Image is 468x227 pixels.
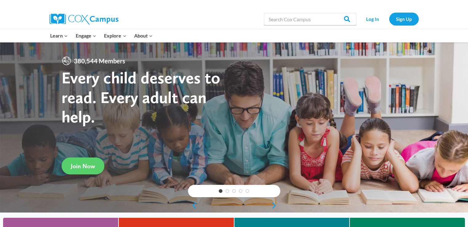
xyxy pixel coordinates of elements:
a: Join Now [62,157,104,174]
nav: Primary Navigation [46,29,157,42]
img: Cox Campus [50,14,118,25]
span: Learn [50,32,68,40]
a: 3 [232,189,236,193]
a: 1 [219,189,222,193]
nav: Secondary Navigation [359,13,419,25]
a: Sign Up [389,13,419,25]
a: 5 [246,189,249,193]
span: Explore [104,32,126,40]
a: Log In [359,13,386,25]
span: Engage [76,32,96,40]
a: previous [188,202,197,209]
input: Search Cox Campus [264,13,356,25]
div: content slider buttons [188,199,280,212]
strong: Every child deserves to read. Every adult can help. [62,68,220,126]
a: 2 [226,189,229,193]
a: next [271,202,280,209]
span: 380,544 Members [71,56,128,66]
span: About [134,32,153,40]
span: Join Now [71,162,95,170]
a: 4 [239,189,242,193]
